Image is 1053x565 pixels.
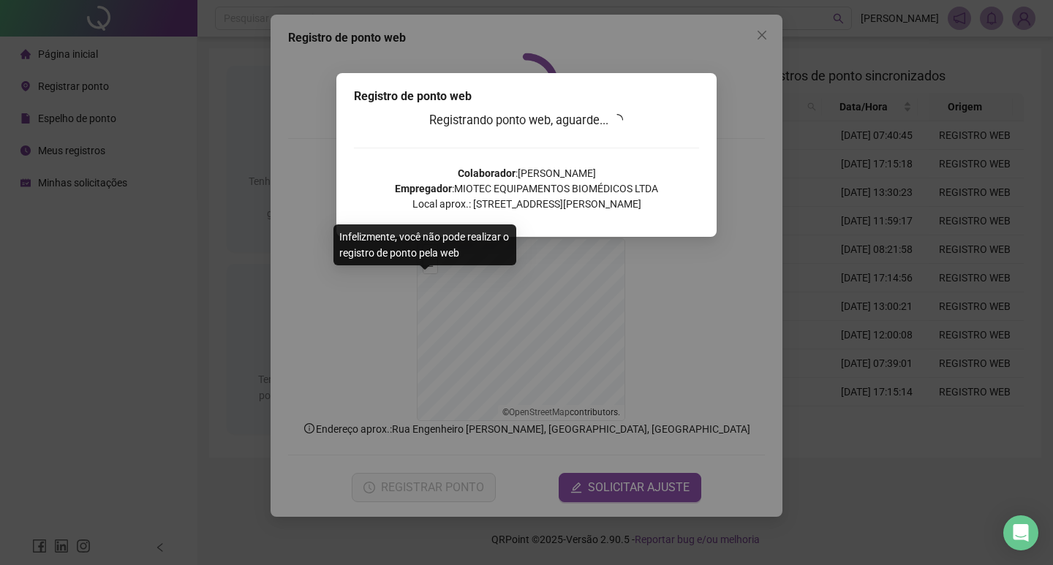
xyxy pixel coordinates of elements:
[458,167,516,179] strong: Colaborador
[333,224,516,265] div: Infelizmente, você não pode realizar o registro de ponto pela web
[395,183,452,194] strong: Empregador
[354,166,699,212] p: : [PERSON_NAME] : MIOTEC EQUIPAMENTOS BIOMÉDICOS LTDA Local aprox.: [STREET_ADDRESS][PERSON_NAME]
[354,111,699,130] h3: Registrando ponto web, aguarde...
[1003,515,1038,550] div: Open Intercom Messenger
[354,88,699,105] div: Registro de ponto web
[611,114,623,126] span: loading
